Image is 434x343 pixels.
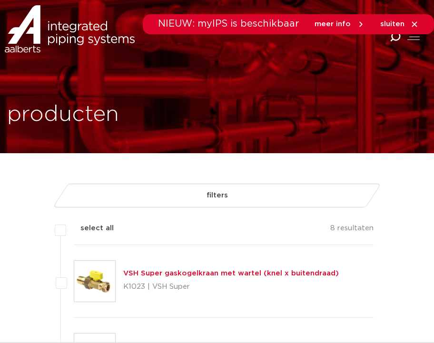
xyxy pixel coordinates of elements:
span: NIEUW: myIPS is beschikbaar [158,19,299,29]
span: meer info [315,20,351,28]
p: K1023 | VSH Super [123,279,339,294]
a: VSH Super gaskogelkraan met wartel (knel x buitendraad) [123,270,339,277]
a: meer info [315,20,365,29]
span: sluiten [380,20,404,28]
a: sluiten [380,20,419,29]
label: select all [66,223,114,234]
img: Thumbnail for VSH Super gaskogelkraan met wartel (knel x buitendraad) [74,261,115,302]
p: 8 resultaten [330,223,374,237]
span: filters [207,188,228,203]
h1: producten [7,99,119,130]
